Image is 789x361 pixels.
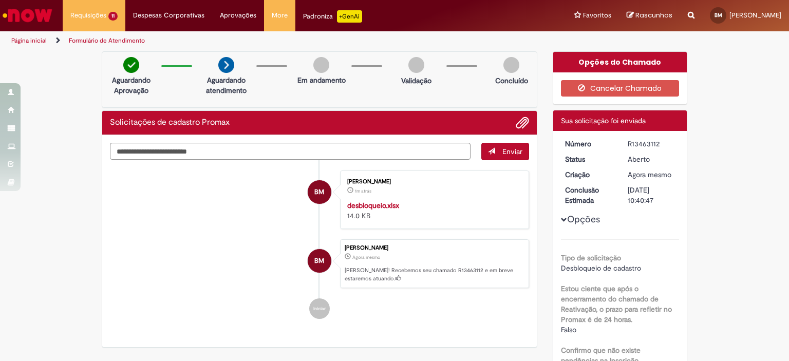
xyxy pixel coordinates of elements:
div: [PERSON_NAME] [345,245,523,251]
p: Concluído [495,75,528,86]
img: img-circle-grey.png [408,57,424,73]
textarea: Digite sua mensagem aqui... [110,143,471,160]
span: Rascunhos [635,10,672,20]
span: Agora mesmo [628,170,671,179]
div: Aberto [628,154,675,164]
div: [DATE] 10:40:47 [628,185,675,205]
div: Padroniza [303,10,362,23]
img: ServiceNow [1,5,54,26]
ul: Histórico de tíquete [110,160,529,330]
button: Adicionar anexos [516,116,529,129]
time: 29/08/2025 15:40:16 [355,188,371,194]
b: Tipo de solicitação [561,253,621,262]
p: Validação [401,75,431,86]
button: Cancelar Chamado [561,80,680,97]
span: Favoritos [583,10,611,21]
p: +GenAi [337,10,362,23]
dt: Número [557,139,621,149]
div: Opções do Chamado [553,52,687,72]
span: 1m atrás [355,188,371,194]
div: Bethania Elisa Botelho Manoel [308,249,331,273]
div: 14.0 KB [347,200,518,221]
span: Falso [561,325,576,334]
dt: Status [557,154,621,164]
div: Bethania Elisa Botelho Manoel [308,180,331,204]
div: R13463112 [628,139,675,149]
b: Estou ciente que após o encerramento do chamado de Reativação, o prazo para refletir no Promax é ... [561,284,672,324]
a: Página inicial [11,36,47,45]
p: Aguardando atendimento [201,75,251,96]
p: [PERSON_NAME]! Recebemos seu chamado R13463112 e em breve estaremos atuando. [345,267,523,282]
img: img-circle-grey.png [313,57,329,73]
span: Sua solicitação foi enviada [561,116,646,125]
span: Desbloqueio de cadastro [561,263,641,273]
span: BM [314,249,324,273]
dt: Conclusão Estimada [557,185,621,205]
a: Rascunhos [627,11,672,21]
span: Enviar [502,147,522,156]
span: 11 [108,12,118,21]
div: [PERSON_NAME] [347,179,518,185]
p: Aguardando Aprovação [106,75,156,96]
span: More [272,10,288,21]
span: Requisições [70,10,106,21]
dt: Criação [557,169,621,180]
time: 29/08/2025 15:40:40 [628,170,671,179]
img: arrow-next.png [218,57,234,73]
h2: Solicitações de cadastro Promax Histórico de tíquete [110,118,230,127]
img: img-circle-grey.png [503,57,519,73]
li: Bethania Elisa Botelho Manoel [110,239,529,289]
div: 29/08/2025 15:40:40 [628,169,675,180]
span: Aprovações [220,10,256,21]
img: check-circle-green.png [123,57,139,73]
ul: Trilhas de página [8,31,518,50]
span: BM [715,12,722,18]
p: Em andamento [297,75,346,85]
span: Agora mesmo [352,254,380,260]
a: Formulário de Atendimento [69,36,145,45]
span: [PERSON_NAME] [729,11,781,20]
button: Enviar [481,143,529,160]
a: desbloqueio.xlsx [347,201,399,210]
span: BM [314,180,324,204]
time: 29/08/2025 15:40:40 [352,254,380,260]
span: Despesas Corporativas [133,10,204,21]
